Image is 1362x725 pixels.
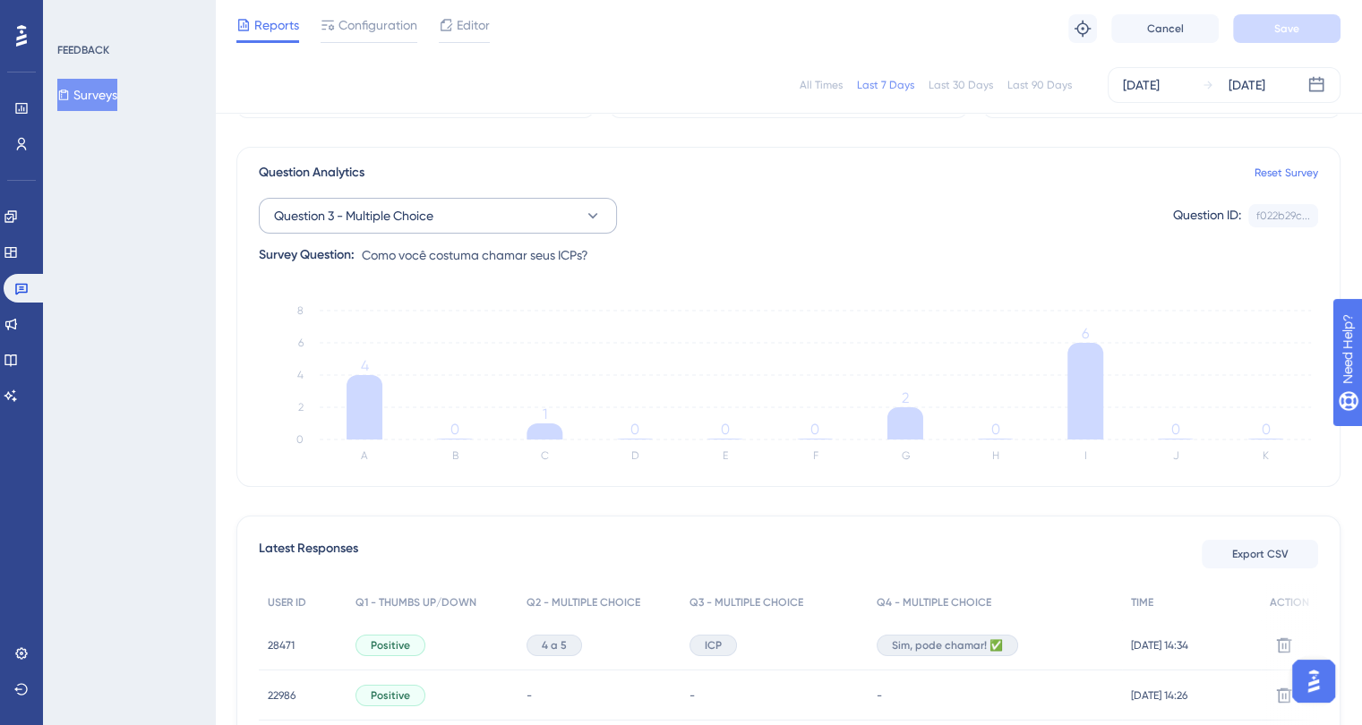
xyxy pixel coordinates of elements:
[371,638,410,652] span: Positive
[1111,14,1219,43] button: Cancel
[631,449,639,462] text: D
[259,244,355,266] div: Survey Question:
[362,244,588,266] span: Como você costuma chamar seus ICPs?
[527,688,532,703] span: -
[813,449,818,462] text: F
[1131,595,1153,610] span: TIME
[355,595,476,610] span: Q1 - THUMBS UP/DOWN
[1173,449,1179,462] text: J
[451,449,458,462] text: B
[721,421,730,438] tspan: 0
[361,449,368,462] text: A
[1256,209,1310,223] div: f022b29c...
[1274,21,1299,36] span: Save
[630,421,639,438] tspan: 0
[42,4,112,26] span: Need Help?
[1173,204,1241,227] div: Question ID:
[1131,638,1188,652] span: [DATE] 14:34
[1232,547,1289,561] span: Export CSV
[57,43,109,57] div: FEEDBACK
[361,357,369,374] tspan: 4
[1255,166,1318,180] a: Reset Survey
[298,337,304,349] tspan: 6
[259,538,358,570] span: Latest Responses
[1270,595,1309,610] span: ACTION
[1007,78,1072,92] div: Last 90 Days
[1131,688,1187,703] span: [DATE] 14:26
[992,449,999,462] text: H
[690,688,695,703] span: -
[1287,654,1341,708] iframe: UserGuiding AI Assistant Launcher
[690,595,803,610] span: Q3 - MULTIPLE CHOICE
[1171,421,1180,438] tspan: 0
[457,14,490,36] span: Editor
[1082,325,1089,342] tspan: 6
[450,421,459,438] tspan: 0
[1229,74,1265,96] div: [DATE]
[268,638,295,652] span: 28471
[298,401,304,414] tspan: 2
[1202,540,1318,568] button: Export CSV
[1123,74,1160,96] div: [DATE]
[892,638,1003,652] span: Sim, pode chamar! ✅
[902,389,909,406] tspan: 2
[902,449,910,462] text: G
[723,449,728,462] text: E
[57,79,117,111] button: Surveys
[705,638,722,652] span: ICP
[1263,449,1269,462] text: K
[877,688,882,703] span: -
[297,369,304,381] tspan: 4
[857,78,914,92] div: Last 7 Days
[990,421,999,438] tspan: 0
[259,162,364,183] span: Question Analytics
[297,304,304,317] tspan: 8
[254,14,299,36] span: Reports
[338,14,417,36] span: Configuration
[296,433,304,446] tspan: 0
[877,595,991,610] span: Q4 - MULTIPLE CHOICE
[542,638,567,652] span: 4 a 5
[541,449,549,462] text: C
[259,198,617,234] button: Question 3 - Multiple Choice
[527,595,640,610] span: Q2 - MULTIPLE CHOICE
[268,595,306,610] span: USER ID
[371,688,410,703] span: Positive
[800,78,843,92] div: All Times
[1084,449,1087,462] text: I
[810,421,819,438] tspan: 0
[1233,14,1341,43] button: Save
[1147,21,1184,36] span: Cancel
[274,205,433,226] span: Question 3 - Multiple Choice
[268,688,296,703] span: 22986
[543,405,547,422] tspan: 1
[929,78,993,92] div: Last 30 Days
[1261,421,1270,438] tspan: 0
